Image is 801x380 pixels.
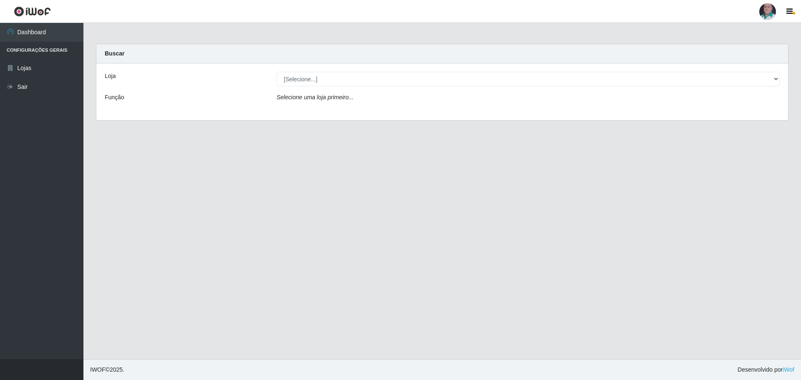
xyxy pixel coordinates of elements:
[90,366,106,373] span: IWOF
[277,94,353,101] i: Selecione uma loja primeiro...
[105,50,124,57] strong: Buscar
[90,365,124,374] span: © 2025 .
[738,365,794,374] span: Desenvolvido por
[14,6,51,17] img: CoreUI Logo
[783,366,794,373] a: iWof
[105,93,124,102] label: Função
[105,72,116,81] label: Loja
